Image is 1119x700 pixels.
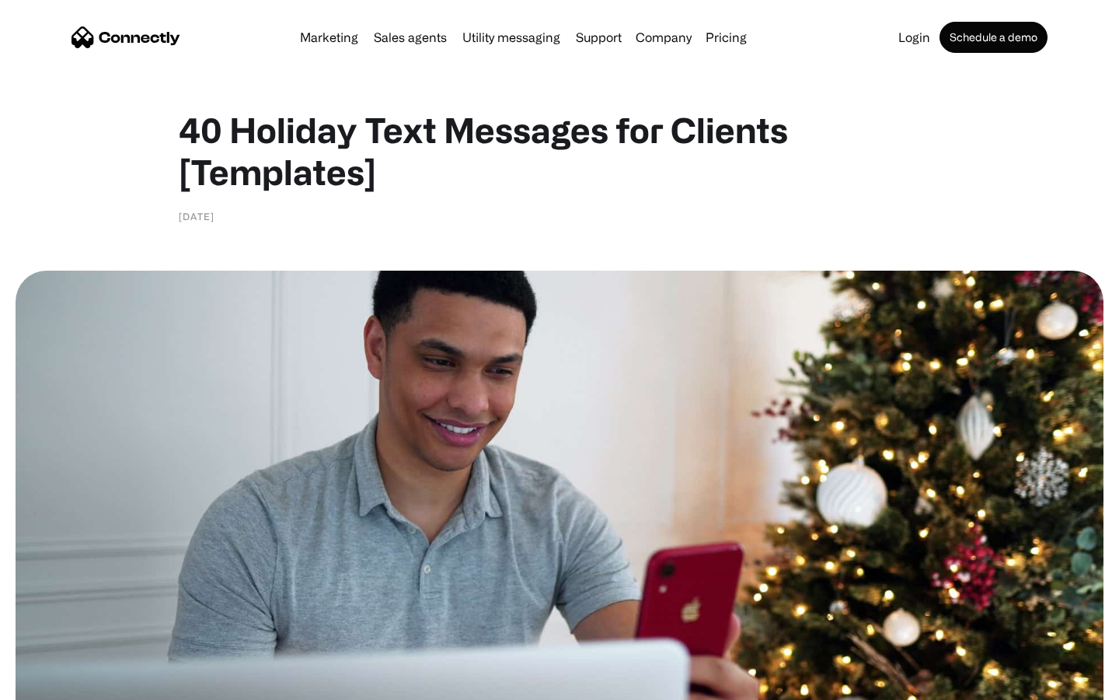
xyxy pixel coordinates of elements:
a: Pricing [699,31,753,44]
a: Sales agents [368,31,453,44]
a: Schedule a demo [939,22,1048,53]
a: Utility messaging [456,31,566,44]
aside: Language selected: English [16,673,93,695]
a: Support [570,31,628,44]
a: Marketing [294,31,364,44]
h1: 40 Holiday Text Messages for Clients [Templates] [179,109,940,193]
div: Company [636,26,692,48]
a: Login [892,31,936,44]
ul: Language list [31,673,93,695]
div: [DATE] [179,208,214,224]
